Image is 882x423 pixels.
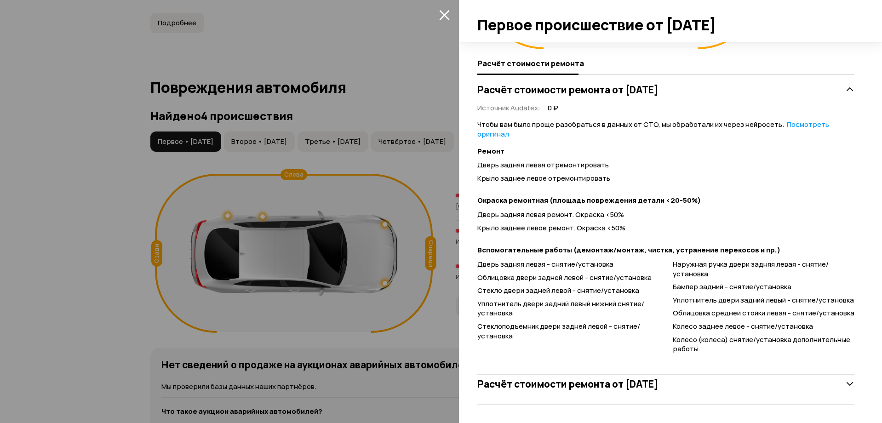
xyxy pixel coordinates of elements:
span: 0 ₽ [548,103,558,113]
span: Облицовка средней стойки левая - снятие/установка [673,308,854,318]
span: Дверь задняя левая отремонтировать [477,160,609,170]
span: Дверь задняя левая - снятие/установка [477,259,613,269]
span: Источник Audatex : [477,103,540,113]
strong: Окраска ремонтная (площадь повреждения детали <20-50%) [477,196,854,206]
span: Колесо (колеса) снятие/установка дополнительные работы [673,335,850,354]
span: Чтобы вам было проще разобраться в данных от СТО, мы обработали их через нейросеть. [477,120,829,139]
span: Крыло заднее левое отремонтировать [477,173,610,183]
span: Колесо заднее левое - снятие/установка [673,321,813,331]
button: закрыть [437,7,452,22]
h3: Расчёт стоимости ремонта от [DATE] [477,378,659,390]
span: Бампер задний - снятие/установка [673,282,791,292]
span: Уплотнитель двери задний левый - снятие/установка [673,295,854,305]
span: Уплотнитель двери задний левый нижний снятие/установка [477,299,644,318]
span: Стеклоподъемник двери задней левой - снятие/установка [477,321,640,341]
span: Крыло заднее левое ремонт. Окраска <50% [477,223,625,233]
span: Расчёт стоимости ремонта [477,59,584,68]
strong: Ремонт [477,147,854,156]
a: Посмотреть оригинал [477,120,829,139]
span: Наружная ручка двери задняя левая - снятие/установка [673,259,829,279]
span: Стекло двери задней левой - снятие/установка [477,286,639,295]
h3: Расчёт стоимости ремонта от [DATE] [477,84,659,96]
span: Дверь задняя левая ремонт. Окраска <50% [477,210,624,219]
strong: Вспомогательные работы (демонтаж/монтаж, чистка, устранение перекосов и пр.) [477,246,854,255]
span: Облицовка двери задней левой - снятие/установка [477,273,652,282]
